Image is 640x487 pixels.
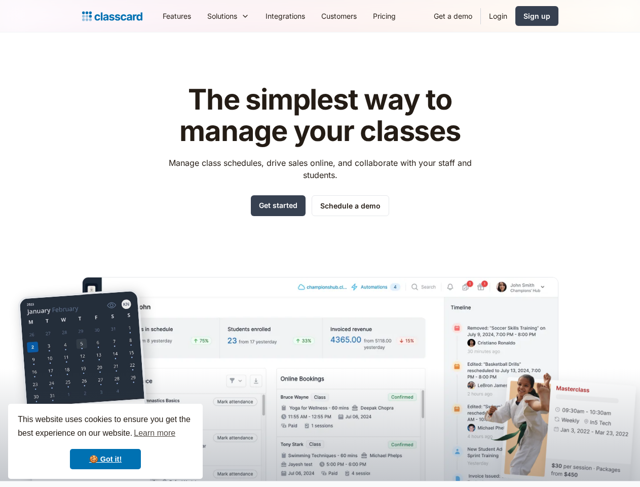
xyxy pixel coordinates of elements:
[70,449,141,469] a: dismiss cookie message
[426,5,480,27] a: Get a demo
[523,11,550,21] div: Sign up
[257,5,313,27] a: Integrations
[515,6,558,26] a: Sign up
[155,5,199,27] a: Features
[313,5,365,27] a: Customers
[365,5,404,27] a: Pricing
[82,9,142,23] a: home
[8,404,203,479] div: cookieconsent
[199,5,257,27] div: Solutions
[251,195,306,216] a: Get started
[18,413,193,441] span: This website uses cookies to ensure you get the best experience on our website.
[159,157,481,181] p: Manage class schedules, drive sales online, and collaborate with your staff and students.
[481,5,515,27] a: Login
[312,195,389,216] a: Schedule a demo
[207,11,237,21] div: Solutions
[159,84,481,147] h1: The simplest way to manage your classes
[132,426,177,441] a: learn more about cookies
